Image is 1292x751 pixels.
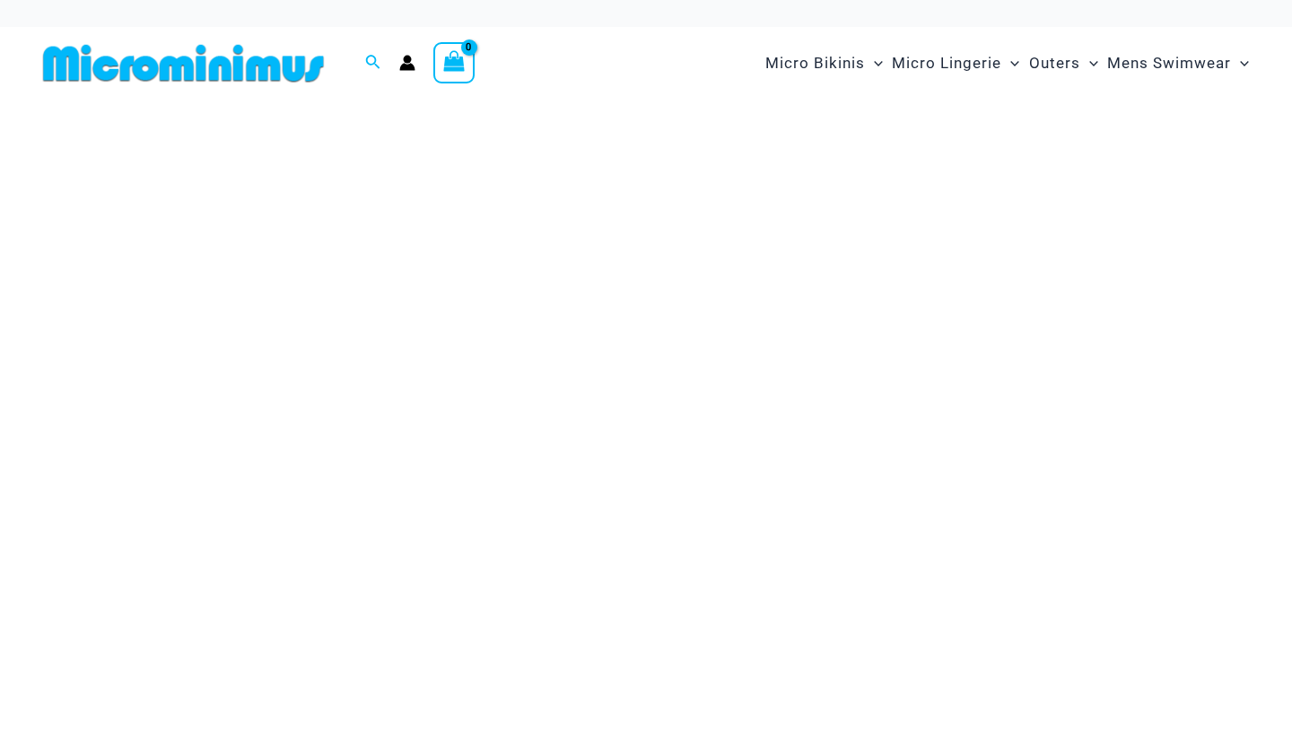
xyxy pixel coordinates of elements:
span: Mens Swimwear [1107,40,1231,86]
img: MM SHOP LOGO FLAT [36,43,331,83]
a: Micro LingerieMenu ToggleMenu Toggle [887,36,1024,91]
a: Account icon link [399,55,415,71]
span: Menu Toggle [1001,40,1019,86]
nav: Site Navigation [758,33,1256,93]
span: Outers [1029,40,1080,86]
a: View Shopping Cart, empty [433,42,475,83]
span: Menu Toggle [1080,40,1098,86]
a: Micro BikinisMenu ToggleMenu Toggle [761,36,887,91]
span: Menu Toggle [1231,40,1249,86]
span: Micro Lingerie [892,40,1001,86]
span: Menu Toggle [865,40,883,86]
span: Micro Bikinis [765,40,865,86]
a: Search icon link [365,52,381,74]
img: Waves Breaking Ocean Bikini Pack [32,118,1260,536]
a: Mens SwimwearMenu ToggleMenu Toggle [1103,36,1253,91]
a: OutersMenu ToggleMenu Toggle [1025,36,1103,91]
